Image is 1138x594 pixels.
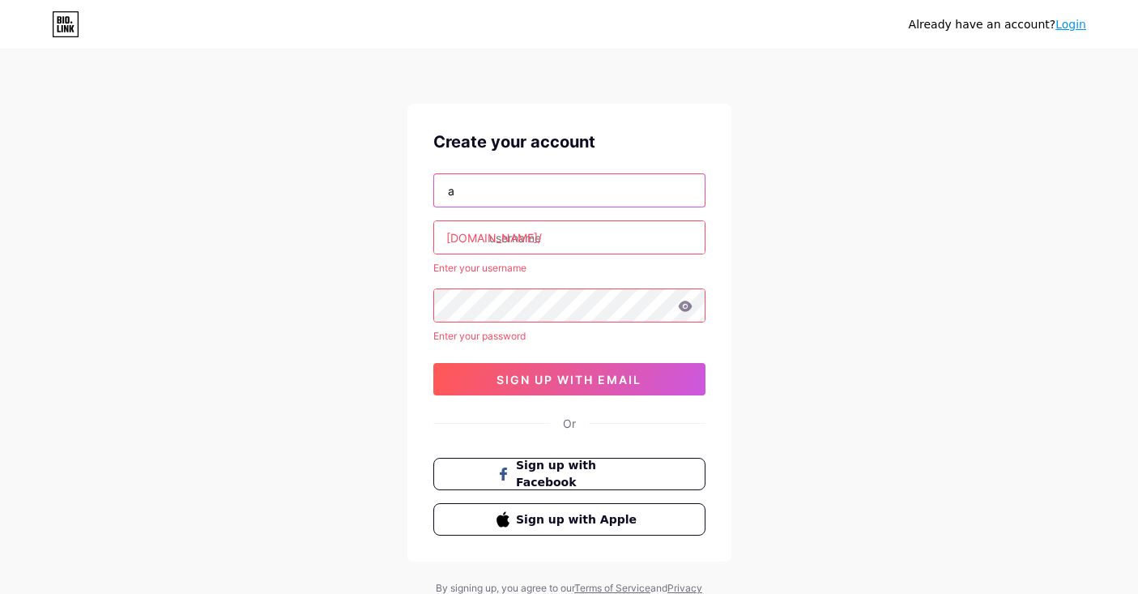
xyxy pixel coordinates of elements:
[433,363,705,395] button: sign up with email
[433,261,705,276] div: Enter your username
[1055,18,1086,31] a: Login
[516,511,641,528] span: Sign up with Apple
[516,457,641,491] span: Sign up with Facebook
[433,130,705,154] div: Create your account
[433,329,705,344] div: Enter your password
[909,16,1086,33] div: Already have an account?
[563,415,576,432] div: Or
[433,503,705,536] button: Sign up with Apple
[434,221,705,254] input: username
[446,229,542,246] div: [DOMAIN_NAME]/
[574,582,650,594] a: Terms of Service
[497,373,641,387] span: sign up with email
[433,458,705,490] button: Sign up with Facebook
[434,174,705,207] input: Email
